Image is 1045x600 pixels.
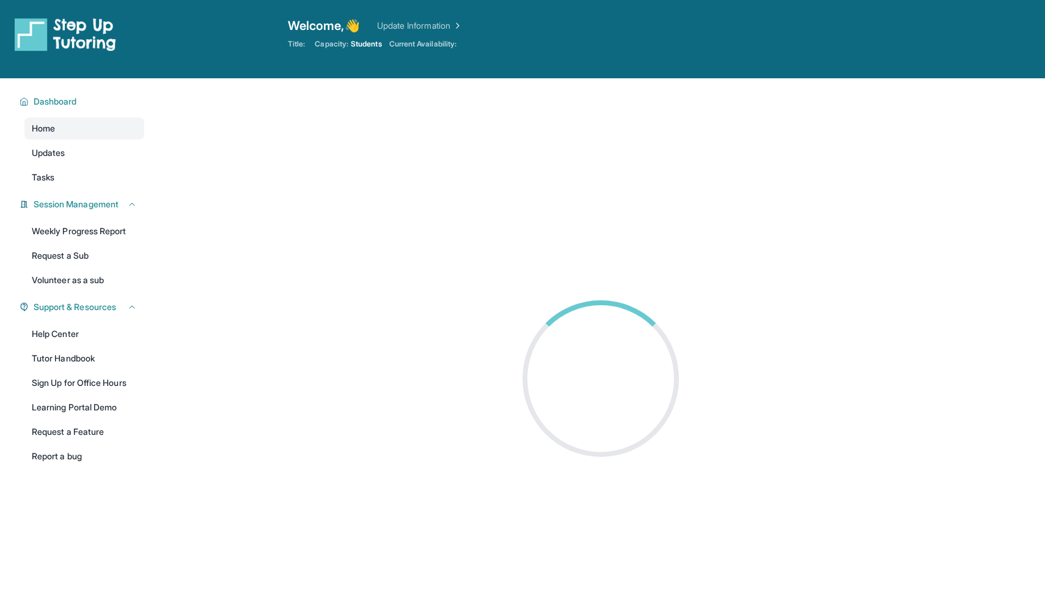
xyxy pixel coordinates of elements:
a: Volunteer as a sub [24,269,144,291]
button: Support & Resources [29,301,137,313]
a: Report a bug [24,445,144,467]
span: Students [351,39,382,49]
a: Learning Portal Demo [24,396,144,418]
a: Help Center [24,323,144,345]
span: Capacity: [315,39,348,49]
a: Updates [24,142,144,164]
span: Title: [288,39,305,49]
span: Home [32,122,55,135]
a: Home [24,117,144,139]
span: Support & Resources [34,301,116,313]
a: Update Information [377,20,463,32]
a: Weekly Progress Report [24,220,144,242]
span: Dashboard [34,95,77,108]
a: Request a Feature [24,421,144,443]
button: Dashboard [29,95,137,108]
a: Request a Sub [24,245,144,267]
img: logo [15,17,116,51]
span: Updates [32,147,65,159]
img: Chevron Right [450,20,463,32]
span: Session Management [34,198,119,210]
span: Current Availability: [389,39,457,49]
span: Welcome, 👋 [288,17,360,34]
span: Tasks [32,171,54,183]
a: Tasks [24,166,144,188]
button: Session Management [29,198,137,210]
a: Sign Up for Office Hours [24,372,144,394]
a: Tutor Handbook [24,347,144,369]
